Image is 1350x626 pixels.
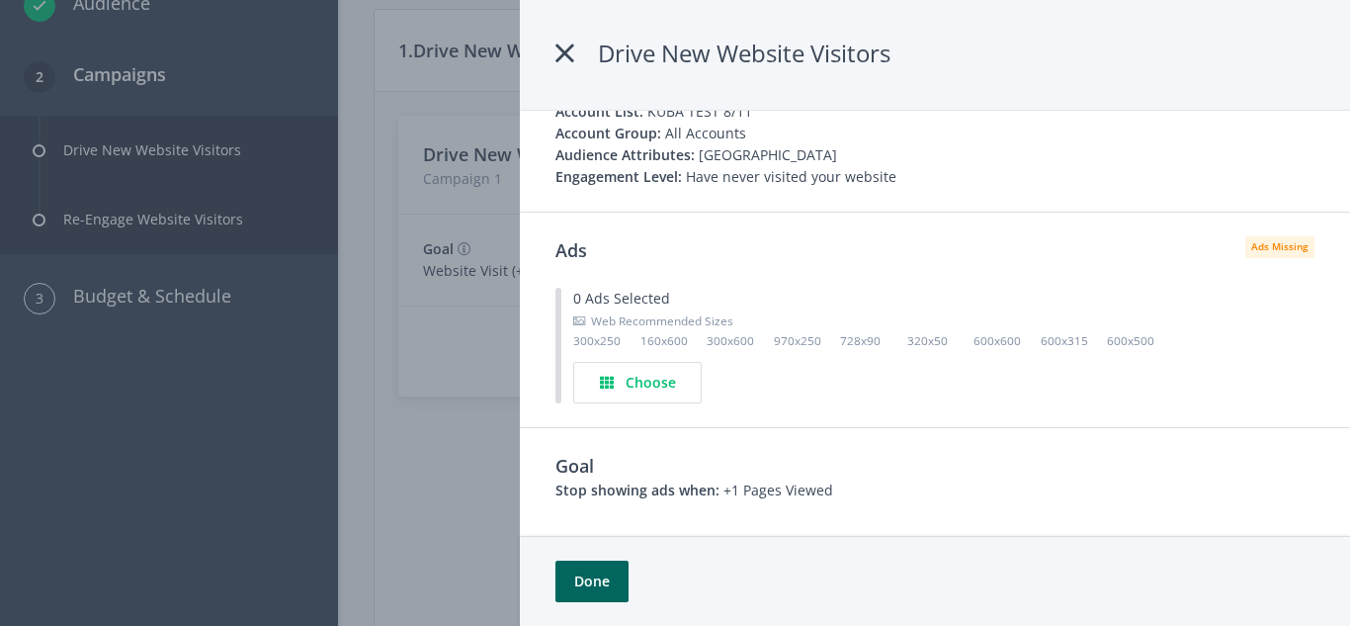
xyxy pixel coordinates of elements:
b: Stop showing ads when: [555,481,719,499]
small: 320x50 [907,331,974,350]
span: [GEOGRAPHIC_DATA] [699,145,837,164]
span: Have never visited your website [686,167,896,186]
small: 160x600 [640,331,708,350]
span: Account List: [555,102,643,121]
small: 600x500 [1107,331,1174,350]
h3: Ads [555,236,587,264]
span: All Accounts [665,124,746,142]
button: Done [555,561,629,602]
button: Choose [573,362,702,403]
span: Engagement Level: [555,167,682,186]
p: +1 Pages Viewed [555,480,1314,501]
h3: Goal [555,452,594,480]
div: 0 Ads Selected [573,288,1314,403]
span: KUBA TEST 8/11 [647,102,752,121]
small: 970x250 [774,331,841,350]
span: Drive New Website Visitors [598,37,890,69]
h4: Choose [626,372,676,394]
small: 600x315 [1041,331,1108,350]
span: Audience Attributes: [555,145,695,164]
small: 728x90 [840,331,907,350]
small: 300x250 [573,331,640,350]
span: Account Group: [555,124,661,142]
small: 300x600 [707,331,774,350]
small: 600x600 [973,331,1041,350]
span: Ads Missing [1251,239,1308,253]
span: Web Recommended Sizes [591,313,733,328]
